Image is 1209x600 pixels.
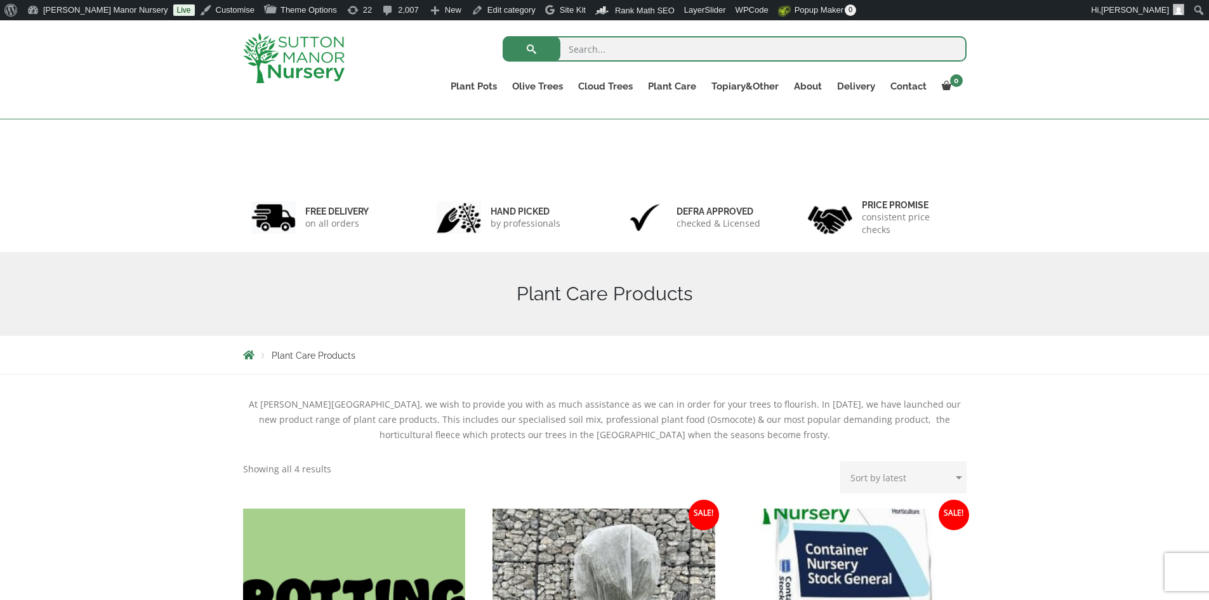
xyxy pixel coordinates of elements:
input: Search... [503,36,967,62]
img: 3.jpg [623,201,667,234]
img: logo [243,33,345,83]
a: Delivery [829,77,883,95]
p: checked & Licensed [677,217,760,230]
img: 4.jpg [808,198,852,237]
p: Showing all 4 results [243,462,331,477]
span: [PERSON_NAME] [1101,5,1169,15]
span: Sale! [689,500,719,530]
a: Plant Pots [443,77,505,95]
span: Site Kit [560,5,586,15]
h1: Plant Care Products [243,283,967,305]
a: Olive Trees [505,77,571,95]
span: Plant Care Products [272,350,355,361]
nav: Breadcrumbs [243,350,967,360]
h6: FREE DELIVERY [305,206,369,217]
span: Sale! [939,500,969,530]
a: Plant Care [640,77,704,95]
h6: Price promise [862,199,958,211]
span: 0 [845,4,856,16]
a: Live [173,4,195,16]
a: About [786,77,829,95]
img: 1.jpg [251,201,296,234]
select: Shop order [840,462,967,493]
a: 0 [934,77,967,95]
img: 2.jpg [437,201,481,234]
span: Rank Math SEO [615,6,675,15]
p: consistent price checks [862,211,958,236]
h6: Defra approved [677,206,760,217]
a: Topiary&Other [704,77,786,95]
span: 0 [950,74,963,87]
a: Cloud Trees [571,77,640,95]
p: on all orders [305,217,369,230]
p: by professionals [491,217,560,230]
div: At [PERSON_NAME][GEOGRAPHIC_DATA], we wish to provide you with as much assistance as we can in or... [243,397,967,443]
h6: hand picked [491,206,560,217]
a: Contact [883,77,934,95]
